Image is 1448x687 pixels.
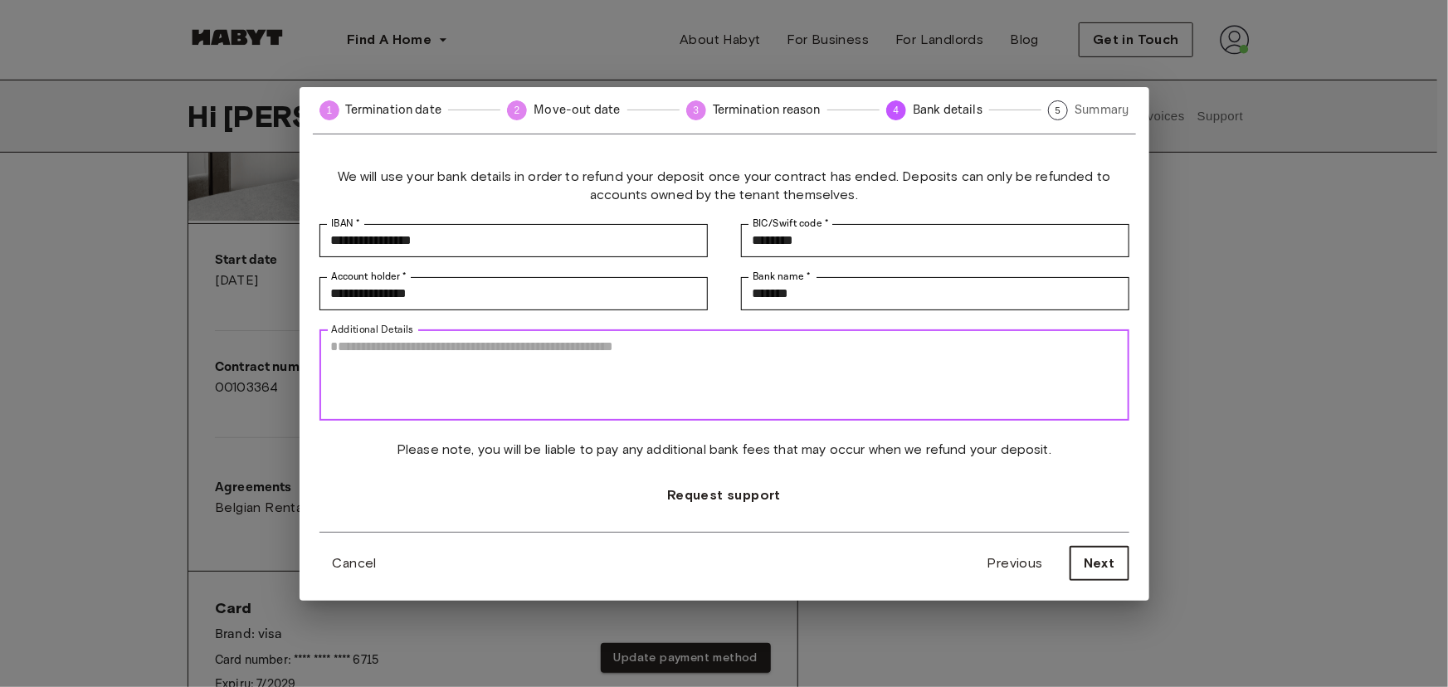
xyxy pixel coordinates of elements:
button: Previous [974,546,1056,581]
span: Bank details [913,101,982,119]
text: 4 [894,105,900,116]
label: Account holder * [331,270,407,284]
text: 5 [1056,105,1060,115]
span: Move-out date [534,101,620,119]
label: Additional Details [331,323,414,337]
span: Termination reason [713,101,821,119]
text: 3 [693,105,699,116]
button: Next [1070,546,1129,581]
label: BIC/Swift code * [753,217,829,231]
span: Summary [1075,101,1129,119]
text: 2 [514,105,520,116]
span: Please note, you will be liable to pay any additional bank fees that may occur when we refund you... [397,441,1051,459]
span: Cancel [333,553,377,573]
span: Next [1084,553,1115,573]
span: Termination date [346,101,442,119]
label: IBAN * [331,217,360,231]
span: Request support [667,485,781,505]
button: Cancel [319,547,390,580]
button: Request support [654,479,794,512]
span: Previous [987,553,1043,573]
label: Bank name * [753,270,810,284]
text: 1 [326,105,332,116]
span: We will use your bank details in order to refund your deposit once your contract has ended. Depos... [319,168,1129,204]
